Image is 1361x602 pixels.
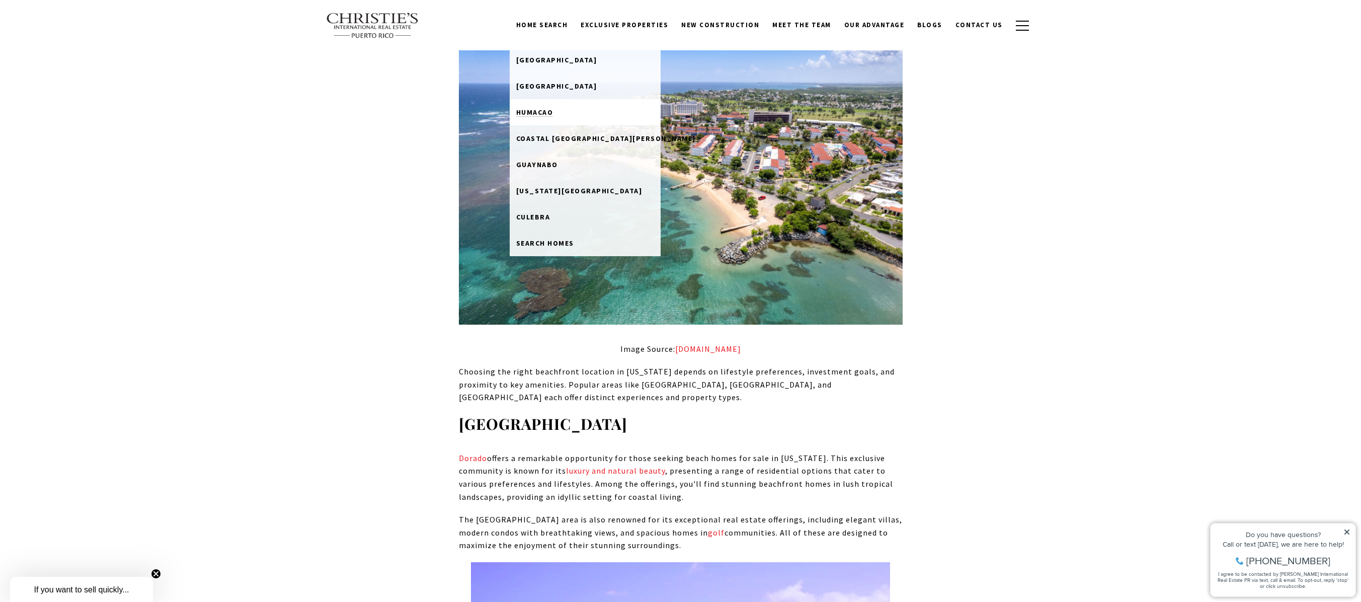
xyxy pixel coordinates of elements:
[510,16,575,35] a: Home Search
[681,21,759,29] span: New Construction
[510,178,661,204] a: Puerto Rico West Coast
[13,62,143,81] span: I agree to be contacted by [PERSON_NAME] International Real Estate PR via text, call & email. To ...
[516,239,574,248] span: Search Homes
[41,47,125,57] span: [PHONE_NUMBER]
[844,21,905,29] span: Our Advantage
[516,108,553,117] span: Humacao
[459,453,487,463] a: Dorado - open in a new tab
[516,82,597,91] span: [GEOGRAPHIC_DATA]
[10,577,153,602] div: If you want to sell quickly... Close teaser
[516,55,597,64] span: [GEOGRAPHIC_DATA]
[459,365,903,404] p: Choosing the right beachfront location in [US_STATE] depends on lifestyle preferences, investment...
[566,466,665,476] a: luxury and natural beauty - open in a new tab
[510,204,661,230] a: Culebra
[11,32,145,39] div: Call or text [DATE], we are here to help!
[516,134,696,143] span: Coastal [GEOGRAPHIC_DATA][PERSON_NAME]
[911,16,949,35] a: Blogs
[510,152,661,178] a: Guaynabo
[766,16,838,35] a: Meet the Team
[459,414,627,434] span: [GEOGRAPHIC_DATA]
[955,21,1003,29] span: Contact Us
[675,344,741,354] a: christiesrealestatepr.com - open in a new tab
[151,569,161,579] button: Close teaser
[516,160,558,169] span: Guaynabo
[34,585,129,594] span: If you want to sell quickly...
[459,47,903,324] img: Dorado
[1009,11,1035,40] button: button
[838,16,911,35] a: Our Advantage
[326,13,420,39] img: Christie's International Real Estate text transparent background
[510,125,661,152] a: Coastal San Juan
[510,99,661,125] a: Humacao
[516,186,643,195] span: [US_STATE][GEOGRAPHIC_DATA]
[11,23,145,30] div: Do you have questions?
[459,452,903,503] p: offers a remarkable opportunity for those seeking beach homes for sale in [US_STATE]. This exclus...
[510,230,661,256] a: search
[708,528,725,538] a: golf - open in a new tab
[581,21,668,29] span: Exclusive Properties
[516,212,550,221] span: Culebra
[574,16,675,35] a: Exclusive Properties
[620,344,741,354] span: Image Source:
[917,21,942,29] span: Blogs
[675,16,766,35] a: New Construction
[510,73,661,99] a: Rio Grande
[459,513,903,552] p: The [GEOGRAPHIC_DATA] area is also renowned for its exceptional real estate offerings, including ...
[510,47,661,73] a: Dorado Beach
